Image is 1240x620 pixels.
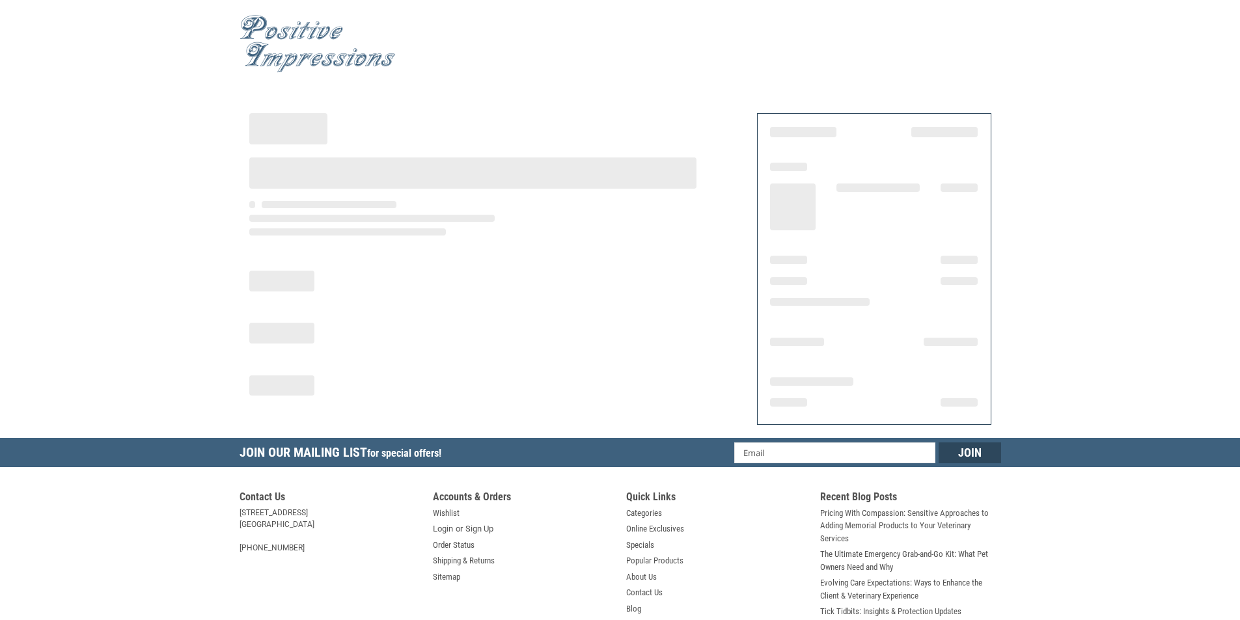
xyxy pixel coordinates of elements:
a: Evolving Care Expectations: Ways to Enhance the Client & Veterinary Experience [820,576,1001,602]
span: or [448,522,471,535]
a: Tick Tidbits: Insights & Protection Updates [820,605,961,618]
a: Shipping & Returns [433,554,495,567]
a: Sign Up [465,522,493,535]
span: for special offers! [367,447,441,459]
a: Sitemap [433,571,460,584]
address: [STREET_ADDRESS] [GEOGRAPHIC_DATA] [PHONE_NUMBER] [240,507,420,554]
h5: Quick Links [626,491,807,507]
a: Online Exclusives [626,522,684,535]
a: Order Status [433,539,475,552]
a: Wishlist [433,507,460,520]
img: Positive Impressions [240,15,396,73]
input: Join [939,442,1001,463]
h5: Contact Us [240,491,420,507]
a: Categories [626,507,662,520]
a: About Us [626,571,657,584]
a: Blog [626,602,641,615]
input: Email [734,442,935,463]
h5: Recent Blog Posts [820,491,1001,507]
a: Popular Products [626,554,683,567]
h5: Join Our Mailing List [240,438,448,471]
a: Login [433,522,453,535]
a: Specials [626,539,654,552]
a: The Ultimate Emergency Grab-and-Go Kit: What Pet Owners Need and Why [820,548,1001,573]
a: Contact Us [626,586,663,599]
a: Pricing With Compassion: Sensitive Approaches to Adding Memorial Products to Your Veterinary Serv... [820,507,1001,545]
h5: Accounts & Orders [433,491,614,507]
